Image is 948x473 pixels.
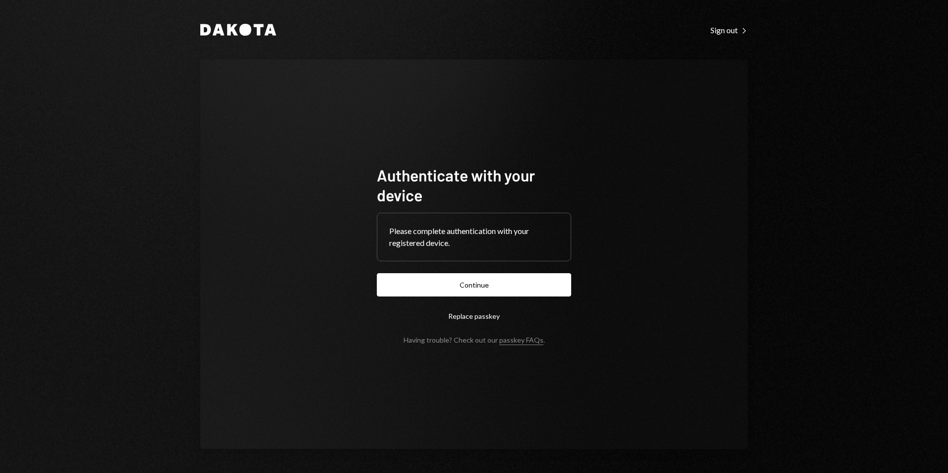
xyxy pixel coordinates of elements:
[499,336,543,345] a: passkey FAQs
[404,336,545,344] div: Having trouble? Check out our .
[711,24,748,35] a: Sign out
[377,304,571,328] button: Replace passkey
[377,273,571,296] button: Continue
[711,25,748,35] div: Sign out
[389,225,559,249] div: Please complete authentication with your registered device.
[377,165,571,205] h1: Authenticate with your device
